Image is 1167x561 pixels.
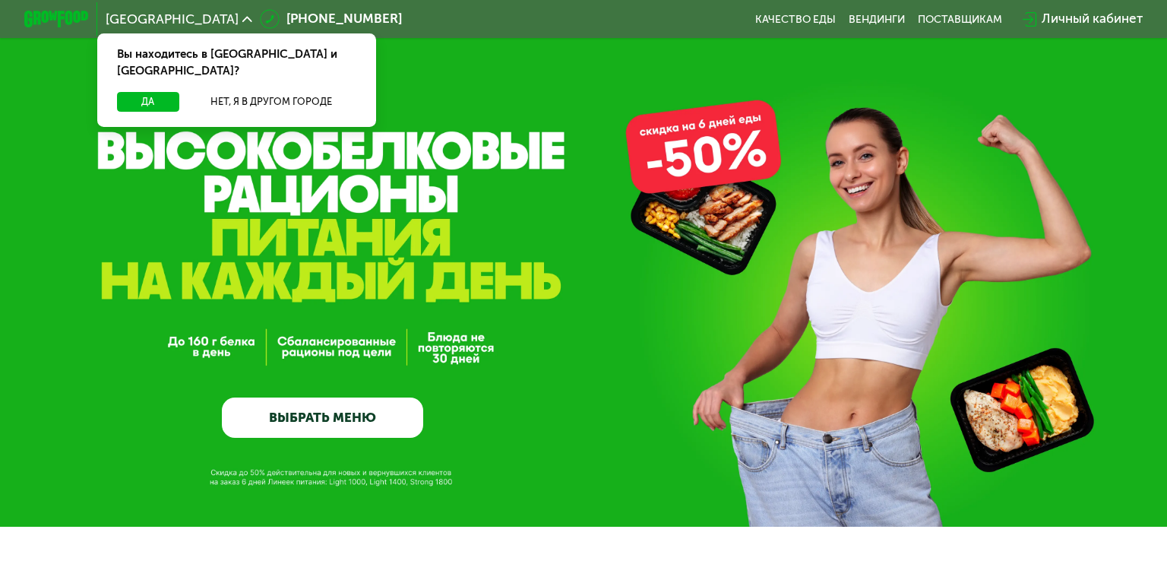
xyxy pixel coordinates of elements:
a: ВЫБРАТЬ МЕНЮ [222,398,424,438]
div: Вы находитесь в [GEOGRAPHIC_DATA] и [GEOGRAPHIC_DATA]? [97,33,376,92]
span: [GEOGRAPHIC_DATA] [106,13,239,26]
div: поставщикам [918,13,1002,26]
button: Нет, я в другом городе [185,92,356,112]
a: Качество еды [755,13,836,26]
a: Вендинги [849,13,905,26]
button: Да [117,92,179,112]
div: Личный кабинет [1042,9,1143,29]
a: [PHONE_NUMBER] [260,9,401,29]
